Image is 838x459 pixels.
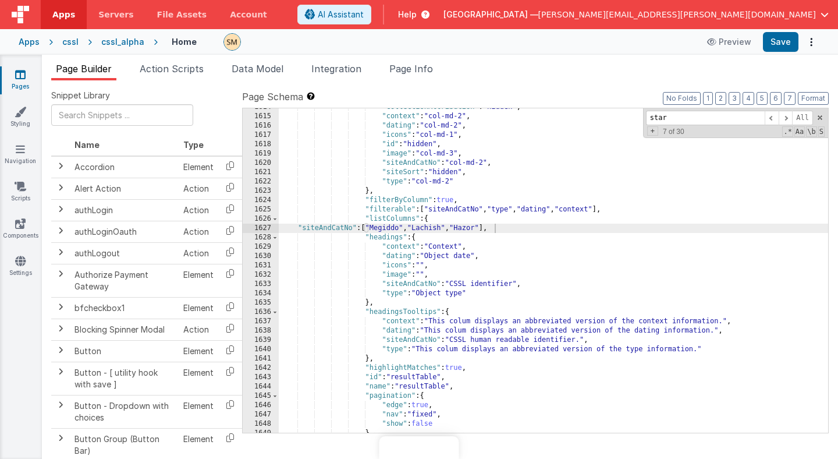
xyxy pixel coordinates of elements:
div: 1626 [243,214,279,224]
div: 1649 [243,429,279,438]
td: Action [179,221,218,242]
td: authLogin [70,199,179,221]
button: 5 [757,92,768,105]
span: Name [74,140,100,150]
td: Element [179,297,218,319]
span: Servers [98,9,133,20]
span: Whole Word Search [806,126,816,137]
td: Authorize Payment Gateway [70,264,179,297]
td: Action [179,242,218,264]
span: Apps [52,9,75,20]
span: Toggel Replace mode [647,126,658,136]
td: Action [179,199,218,221]
button: 3 [729,92,740,105]
button: AI Assistant [297,5,371,24]
div: cssl [62,36,79,48]
button: 1 [703,92,713,105]
span: Help [398,9,417,20]
input: Search Snippets ... [51,104,193,126]
span: Search In Selection [818,126,825,137]
span: Page Builder [56,63,112,75]
h4: Home [172,37,197,46]
td: Element [179,362,218,395]
div: 1647 [243,410,279,419]
span: AI Assistant [318,9,364,20]
img: e9616e60dfe10b317d64a5e98ec8e357 [224,34,240,50]
div: 1627 [243,224,279,233]
div: 1648 [243,419,279,429]
td: Button - Dropdown with choices [70,395,179,428]
button: [GEOGRAPHIC_DATA] — [PERSON_NAME][EMAIL_ADDRESS][PERSON_NAME][DOMAIN_NAME] [443,9,829,20]
div: 1646 [243,401,279,410]
div: 1619 [243,149,279,158]
td: Button [70,340,179,362]
span: Type [183,140,204,150]
td: Element [179,395,218,428]
div: 1621 [243,168,279,177]
div: 1645 [243,391,279,401]
div: 1639 [243,336,279,345]
div: 1632 [243,270,279,280]
td: Element [179,156,218,178]
div: 1625 [243,205,279,214]
td: Action [179,178,218,199]
div: 1640 [243,345,279,354]
td: Button - [ utility hook with save ] [70,362,179,395]
td: Action [179,319,218,340]
span: Page Schema [242,90,303,104]
span: Integration [311,63,361,75]
div: 1622 [243,177,279,186]
td: authLoginOauth [70,221,179,242]
div: 1615 [243,112,279,121]
button: 7 [784,92,796,105]
div: 1633 [243,280,279,289]
button: Preview [700,33,758,51]
div: 1617 [243,130,279,140]
td: bfcheckbox1 [70,297,179,319]
div: 1624 [243,196,279,205]
td: Element [179,264,218,297]
div: Apps [19,36,40,48]
div: 1643 [243,373,279,382]
td: authLogout [70,242,179,264]
button: No Folds [663,92,701,105]
span: CaseSensitive Search [794,126,805,137]
input: Search for [646,111,765,125]
div: 1636 [243,308,279,317]
div: 1623 [243,186,279,196]
span: File Assets [157,9,207,20]
span: 7 of 30 [658,128,689,136]
div: 1638 [243,326,279,336]
span: Alt-Enter [792,111,813,125]
div: 1634 [243,289,279,298]
span: [PERSON_NAME][EMAIL_ADDRESS][PERSON_NAME][DOMAIN_NAME] [538,9,816,20]
span: Page Info [389,63,433,75]
td: Accordion [70,156,179,178]
button: Options [803,34,819,50]
div: 1618 [243,140,279,149]
span: Action Scripts [140,63,204,75]
span: [GEOGRAPHIC_DATA] — [443,9,538,20]
div: 1631 [243,261,279,270]
button: 6 [770,92,782,105]
td: Element [179,340,218,362]
span: Snippet Library [51,90,110,101]
div: cssl_alpha [101,36,144,48]
span: RegExp Search [782,126,793,137]
div: 1644 [243,382,279,391]
div: 1620 [243,158,279,168]
button: 4 [743,92,754,105]
span: Data Model [232,63,283,75]
div: 1616 [243,121,279,130]
div: 1629 [243,242,279,252]
button: Save [763,32,798,52]
td: Alert Action [70,178,179,199]
button: Format [798,92,829,105]
div: 1642 [243,363,279,373]
div: 1641 [243,354,279,363]
div: 1628 [243,233,279,242]
div: 1630 [243,252,279,261]
div: 1635 [243,298,279,308]
td: Blocking Spinner Modal [70,319,179,340]
div: 1637 [243,317,279,326]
